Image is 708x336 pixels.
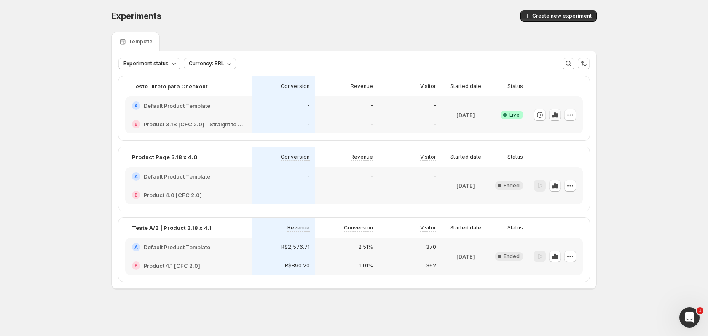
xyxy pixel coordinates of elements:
span: Ended [504,182,520,189]
h2: Product 4.0 [CFC 2.0] [144,191,202,199]
p: 2.51% [358,244,373,251]
p: Template [129,38,153,45]
p: Visitor [420,83,436,90]
h2: B [134,263,138,268]
p: Conversion [281,154,310,160]
h2: Default Product Template [144,101,210,110]
h2: Product 3.18 [CFC 2.0] - Straight to Checkout [144,120,245,128]
h2: Product 4.1 [CFC 2.0] [144,261,200,270]
p: R$2,576.71 [281,244,310,251]
p: [DATE] [456,111,475,119]
span: 1 [697,307,703,314]
h2: Default Product Template [144,172,210,181]
iframe: Intercom live chat [679,307,700,328]
p: Started date [450,154,481,160]
p: - [434,173,436,180]
span: Experiments [111,11,161,21]
p: Revenue [351,83,373,90]
p: - [370,173,373,180]
p: - [434,102,436,109]
p: Visitor [420,224,436,231]
h2: A [134,245,138,250]
p: - [434,192,436,198]
span: Live [509,112,520,118]
p: Revenue [351,154,373,160]
button: Experiment status [118,58,180,69]
p: Conversion [281,83,310,90]
p: - [307,192,310,198]
h2: A [134,103,138,108]
p: - [434,121,436,128]
span: Experiment status [123,60,169,67]
p: Started date [450,83,481,90]
p: Status [507,154,523,160]
button: Currency: BRL [184,58,236,69]
p: 370 [426,244,436,251]
p: - [370,102,373,109]
p: Revenue [287,224,310,231]
p: Visitor [420,154,436,160]
p: - [370,192,373,198]
h2: A [134,174,138,179]
h2: Default Product Template [144,243,210,251]
button: Sort the results [578,58,590,69]
p: 1.01% [359,262,373,269]
p: Conversion [344,224,373,231]
span: Ended [504,253,520,260]
p: Teste A/B | Product 3.18 x 4.1 [132,224,212,232]
p: [DATE] [456,252,475,261]
p: [DATE] [456,181,475,190]
p: R$890.20 [285,262,310,269]
p: - [370,121,373,128]
p: Product Page 3.18 x 4.0 [132,153,197,161]
button: Create new experiment [520,10,597,22]
p: Started date [450,224,481,231]
h2: B [134,122,138,127]
p: - [307,173,310,180]
span: Currency: BRL [189,60,224,67]
p: - [307,102,310,109]
span: Create new experiment [532,13,592,19]
p: 362 [426,262,436,269]
p: Status [507,83,523,90]
p: Teste Direto para Checkout [132,82,208,91]
h2: B [134,192,138,197]
p: Status [507,224,523,231]
p: - [307,121,310,128]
